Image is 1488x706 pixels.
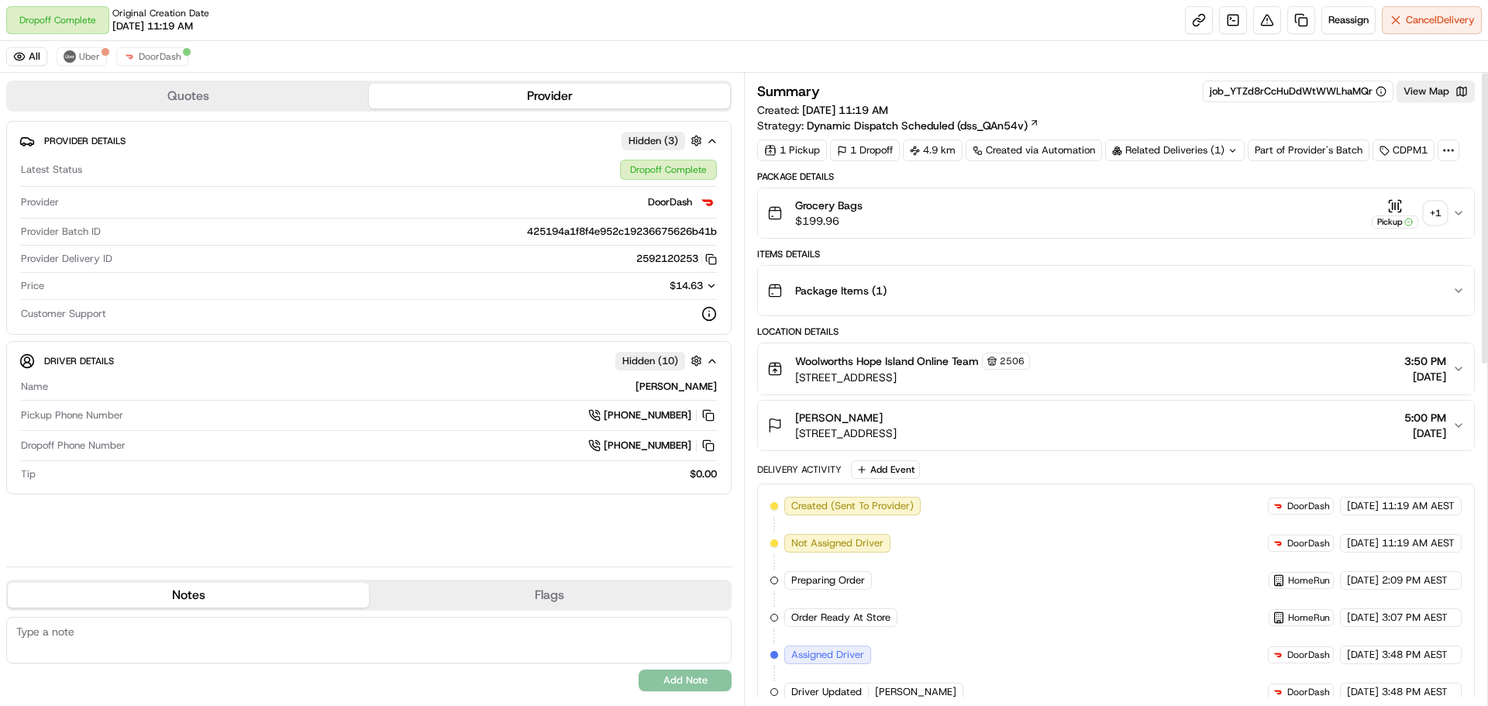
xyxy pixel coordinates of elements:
[757,248,1475,260] div: Items Details
[807,118,1039,133] a: Dynamic Dispatch Scheduled (dss_QAn54v)
[622,354,678,368] span: Hidden ( 10 )
[757,325,1475,338] div: Location Details
[757,463,842,476] div: Delivery Activity
[795,410,883,425] span: [PERSON_NAME]
[795,283,887,298] span: Package Items ( 1 )
[1382,6,1482,34] button: CancelDelivery
[604,408,691,422] span: [PHONE_NUMBER]
[21,195,59,209] span: Provider
[44,355,114,367] span: Driver Details
[757,84,820,98] h3: Summary
[791,573,865,587] span: Preparing Order
[757,118,1039,133] div: Strategy:
[1404,369,1446,384] span: [DATE]
[1272,537,1284,549] img: doordash_logo_v2.png
[802,103,888,117] span: [DATE] 11:19 AM
[791,648,864,662] span: Assigned Driver
[757,139,827,161] div: 1 Pickup
[875,685,956,699] span: [PERSON_NAME]
[1397,81,1475,102] button: View Map
[795,213,863,229] span: $199.96
[588,407,717,424] a: [PHONE_NUMBER]
[1287,537,1330,549] span: DoorDash
[1347,611,1379,625] span: [DATE]
[1347,536,1379,550] span: [DATE]
[21,408,123,422] span: Pickup Phone Number
[758,188,1474,238] button: Grocery Bags$199.96Pickup+1
[1288,611,1330,624] span: HomeRun
[636,252,717,266] button: 2592120253
[1404,425,1446,441] span: [DATE]
[795,198,863,213] span: Grocery Bags
[1382,536,1455,550] span: 11:19 AM AEST
[795,353,979,369] span: Woolworths Hope Island Online Team
[1287,686,1330,698] span: DoorDash
[21,307,106,321] span: Customer Support
[21,467,36,481] span: Tip
[851,460,920,479] button: Add Event
[622,131,706,150] button: Hidden (3)
[1372,198,1446,229] button: Pickup+1
[1210,84,1386,98] button: job_YTZd8rCcHuDdWtWWLhaMQr
[527,225,717,239] span: 425194a1f8f4e952c19236675626b41b
[698,193,717,212] img: doordash_logo_v2.png
[21,380,48,394] span: Name
[648,195,692,209] span: DoorDash
[795,370,1030,385] span: [STREET_ADDRESS]
[54,380,717,394] div: [PERSON_NAME]
[791,536,883,550] span: Not Assigned Driver
[1347,499,1379,513] span: [DATE]
[1372,198,1418,229] button: Pickup
[588,437,717,454] button: [PHONE_NUMBER]
[1105,139,1245,161] div: Related Deliveries (1)
[1328,13,1369,27] span: Reassign
[1424,202,1446,224] div: + 1
[580,279,717,293] button: $14.63
[604,439,691,453] span: [PHONE_NUMBER]
[8,84,369,108] button: Quotes
[8,583,369,608] button: Notes
[1287,649,1330,661] span: DoorDash
[64,50,76,63] img: uber-new-logo.jpeg
[6,47,47,66] button: All
[79,50,100,63] span: Uber
[112,7,209,19] span: Original Creation Date
[830,139,900,161] div: 1 Dropoff
[1382,685,1448,699] span: 3:48 PM AEST
[1272,649,1284,661] img: doordash_logo_v2.png
[139,50,181,63] span: DoorDash
[1373,139,1435,161] div: CDPM1
[1406,13,1475,27] span: Cancel Delivery
[758,266,1474,315] button: Package Items (1)
[1382,573,1448,587] span: 2:09 PM AEST
[791,685,862,699] span: Driver Updated
[1321,6,1376,34] button: Reassign
[19,128,718,153] button: Provider DetailsHidden (3)
[615,351,706,370] button: Hidden (10)
[795,425,897,441] span: [STREET_ADDRESS]
[966,139,1102,161] a: Created via Automation
[42,467,717,481] div: $0.00
[757,170,1475,183] div: Package Details
[1382,648,1448,662] span: 3:48 PM AEST
[21,439,126,453] span: Dropoff Phone Number
[1347,573,1379,587] span: [DATE]
[791,611,890,625] span: Order Ready At Store
[758,401,1474,450] button: [PERSON_NAME][STREET_ADDRESS]5:00 PM[DATE]
[1404,353,1446,369] span: 3:50 PM
[1404,410,1446,425] span: 5:00 PM
[1372,215,1418,229] div: Pickup
[1382,611,1448,625] span: 3:07 PM AEST
[1272,686,1284,698] img: doordash_logo_v2.png
[903,139,963,161] div: 4.9 km
[369,84,730,108] button: Provider
[369,583,730,608] button: Flags
[112,19,193,33] span: [DATE] 11:19 AM
[807,118,1028,133] span: Dynamic Dispatch Scheduled (dss_QAn54v)
[1000,355,1025,367] span: 2506
[1272,500,1284,512] img: doordash_logo_v2.png
[21,225,101,239] span: Provider Batch ID
[57,47,107,66] button: Uber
